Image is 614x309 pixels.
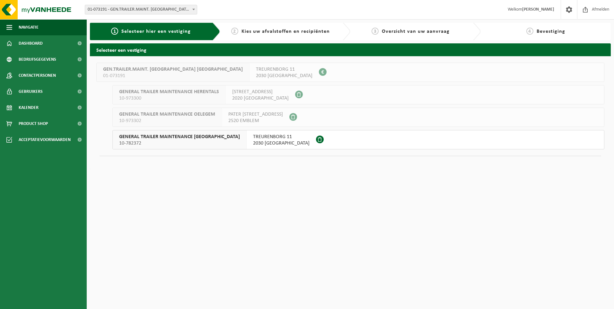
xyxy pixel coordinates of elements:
span: 2030 [GEOGRAPHIC_DATA] [253,140,310,146]
span: GENERAL TRAILER MAINTENANCE [GEOGRAPHIC_DATA] [119,134,240,140]
span: TREURENBORG 11 [253,134,310,140]
span: Kies uw afvalstoffen en recipiënten [241,29,330,34]
span: Bedrijfsgegevens [19,51,56,67]
span: TREURENBORG 11 [256,66,312,73]
span: Overzicht van uw aanvraag [382,29,450,34]
span: 01-073191 - GEN.TRAILER.MAINT. BELGIUM NV - ANTWERPEN [85,5,197,14]
span: Navigatie [19,19,39,35]
span: 10-973300 [119,95,219,102]
span: 4 [526,28,533,35]
span: PATER [STREET_ADDRESS] [228,111,283,118]
span: GEN.TRAILER.MAINT. [GEOGRAPHIC_DATA] [GEOGRAPHIC_DATA] [103,66,243,73]
span: 2020 [GEOGRAPHIC_DATA] [232,95,289,102]
span: GENERAL TRAILER MAINTENANCE OELEGEM [119,111,215,118]
span: Selecteer hier een vestiging [121,29,191,34]
span: [STREET_ADDRESS] [232,89,289,95]
span: 2520 EMBLEM [228,118,283,124]
span: 10-973302 [119,118,215,124]
iframe: chat widget [3,295,107,309]
span: 01-073191 [103,73,243,79]
span: 1 [111,28,118,35]
span: Dashboard [19,35,43,51]
span: 2 [231,28,238,35]
strong: [PERSON_NAME] [522,7,554,12]
span: GENERAL TRAILER MAINTENANCE HERENTALS [119,89,219,95]
span: Product Shop [19,116,48,132]
span: Kalender [19,100,39,116]
span: 3 [372,28,379,35]
span: 10-782372 [119,140,240,146]
span: Bevestiging [537,29,565,34]
h2: Selecteer een vestiging [90,43,611,56]
span: 2030 [GEOGRAPHIC_DATA] [256,73,312,79]
span: Contactpersonen [19,67,56,84]
span: Acceptatievoorwaarden [19,132,71,148]
span: Gebruikers [19,84,43,100]
button: GENERAL TRAILER MAINTENANCE [GEOGRAPHIC_DATA] 10-782372 TREURENBORG 112030 [GEOGRAPHIC_DATA] [112,130,604,149]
